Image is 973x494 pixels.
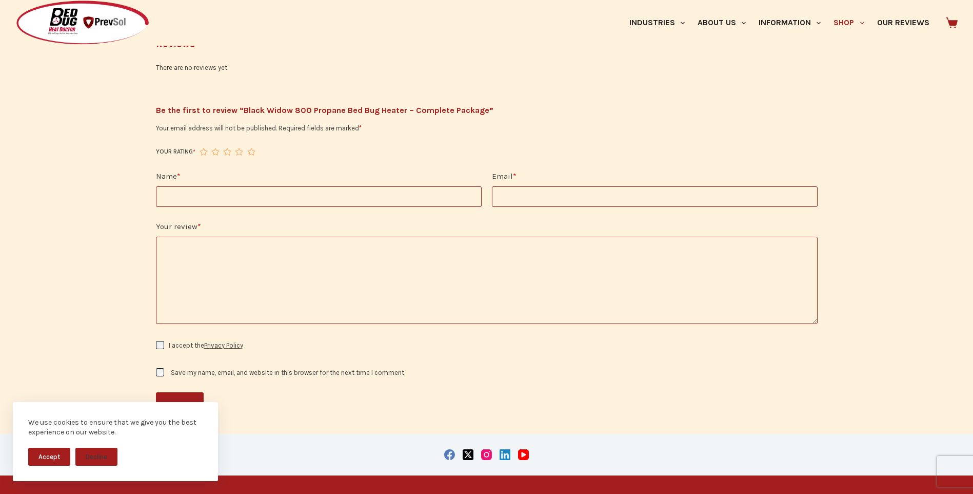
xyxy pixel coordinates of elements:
[75,448,117,466] button: Decline
[235,148,243,156] a: 4 of 5 stars
[279,124,362,132] span: Required fields are marked
[444,449,455,460] a: Facebook
[500,449,510,460] a: LinkedIn
[200,148,207,156] a: 1 of 5 stars
[169,341,243,349] label: I accept the
[156,170,482,183] label: Name
[156,124,277,132] span: Your email address will not be published.
[156,220,818,233] label: Your review
[28,417,203,438] div: We use cookies to ensure that we give you the best experience on our website.
[171,369,405,376] label: Save my name, email, and website in this browser for the next time I comment.
[492,170,818,183] label: Email
[211,148,219,156] a: 2 of 5 stars
[247,148,255,156] a: 5 of 5 stars
[481,449,492,460] a: Instagram
[156,392,204,429] button: Submit
[463,449,473,460] a: X (Twitter)
[28,448,70,466] button: Accept
[156,147,195,157] label: Your rating
[204,341,243,349] a: Privacy Policy
[156,104,818,117] span: Be the first to review “Black Widow 800 Propane Bed Bug Heater – Complete Package”
[156,62,818,73] p: There are no reviews yet.
[518,449,529,460] a: YouTube
[223,148,231,156] a: 3 of 5 stars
